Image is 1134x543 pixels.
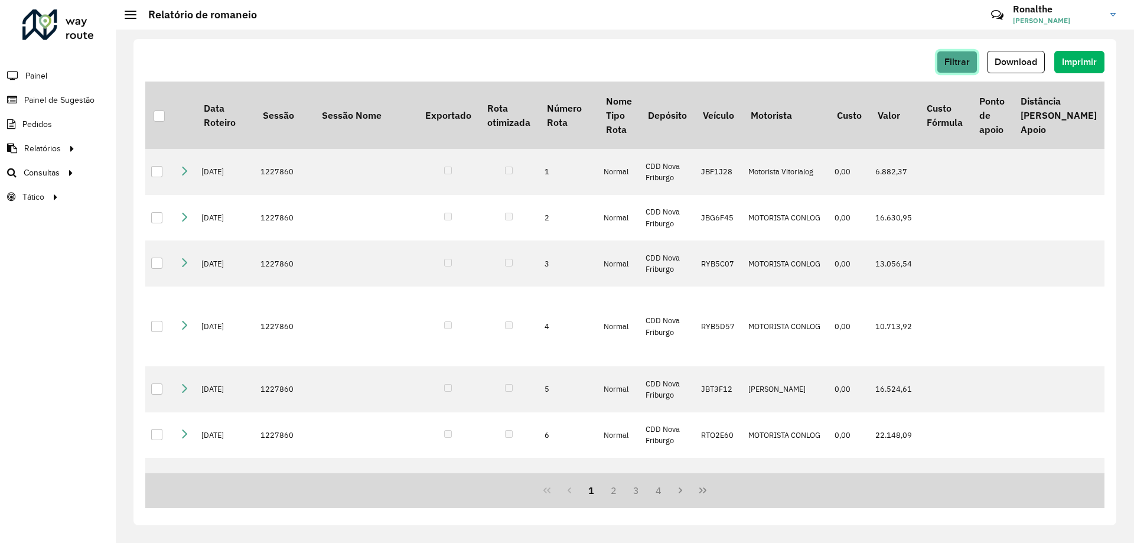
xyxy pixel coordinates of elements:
[255,458,314,515] td: 1227860
[1013,15,1102,26] span: [PERSON_NAME]
[255,366,314,412] td: 1227860
[742,366,829,412] td: [PERSON_NAME]
[598,149,640,195] td: Normal
[1062,57,1097,67] span: Imprimir
[869,412,918,459] td: 22.148,09
[539,149,598,195] td: 1
[829,412,869,459] td: 0,00
[539,412,598,459] td: 6
[944,57,970,67] span: Filtrar
[971,82,1012,149] th: Ponto de apoio
[255,195,314,241] td: 1227860
[829,195,869,241] td: 0,00
[539,287,598,366] td: 4
[255,287,314,366] td: 1227860
[647,479,670,502] button: 4
[136,8,257,21] h2: Relatório de romaneio
[669,479,692,502] button: Next Page
[195,412,255,459] td: [DATE]
[195,82,255,149] th: Data Roteiro
[417,82,479,149] th: Exportado
[22,191,44,203] span: Tático
[742,458,829,515] td: [PERSON_NAME] DOS [PERSON_NAME]
[255,412,314,459] td: 1227860
[985,2,1010,28] a: Contato Rápido
[255,149,314,195] td: 1227860
[539,240,598,287] td: 3
[869,287,918,366] td: 10.713,92
[195,458,255,515] td: [DATE]
[695,82,742,149] th: Veículo
[581,479,603,502] button: 1
[918,82,970,149] th: Custo Fórmula
[255,82,314,149] th: Sessão
[742,195,829,241] td: MOTORISTA CONLOG
[695,458,742,515] td: RYD1I69
[829,240,869,287] td: 0,00
[22,118,52,131] span: Pedidos
[695,240,742,287] td: RYB5C07
[869,82,918,149] th: Valor
[195,195,255,241] td: [DATE]
[640,287,695,366] td: CDD Nova Friburgo
[640,458,695,515] td: CDD Nova Friburgo
[539,366,598,412] td: 5
[869,195,918,241] td: 16.630,95
[829,366,869,412] td: 0,00
[25,70,47,82] span: Painel
[695,149,742,195] td: JBF1J28
[692,479,714,502] button: Last Page
[695,412,742,459] td: RTO2E60
[869,458,918,515] td: 5.900,56
[24,142,61,155] span: Relatórios
[742,240,829,287] td: MOTORISTA CONLOG
[539,195,598,241] td: 2
[742,149,829,195] td: Motorista Vitorialog
[640,149,695,195] td: CDD Nova Friburgo
[829,458,869,515] td: 0,00
[850,4,973,35] div: Críticas? Dúvidas? Elogios? Sugestões? Entre em contato conosco!
[255,240,314,287] td: 1227860
[829,82,869,149] th: Custo
[625,479,647,502] button: 3
[539,458,598,515] td: 7
[195,240,255,287] td: [DATE]
[829,287,869,366] td: 0,00
[314,82,417,149] th: Sessão Nome
[598,287,640,366] td: Normal
[869,366,918,412] td: 16.524,61
[987,51,1045,73] button: Download
[640,82,695,149] th: Depósito
[742,287,829,366] td: MOTORISTA CONLOG
[598,240,640,287] td: Normal
[937,51,977,73] button: Filtrar
[1013,4,1102,15] h3: Ronalthe
[640,240,695,287] td: CDD Nova Friburgo
[195,366,255,412] td: [DATE]
[640,195,695,241] td: CDD Nova Friburgo
[640,412,695,459] td: CDD Nova Friburgo
[1012,82,1104,149] th: Distância [PERSON_NAME] Apoio
[869,240,918,287] td: 13.056,54
[742,82,829,149] th: Motorista
[479,82,538,149] th: Rota otimizada
[640,366,695,412] td: CDD Nova Friburgo
[602,479,625,502] button: 2
[24,94,94,106] span: Painel de Sugestão
[695,287,742,366] td: RYB5D57
[1054,51,1104,73] button: Imprimir
[695,366,742,412] td: JBT3F12
[195,149,255,195] td: [DATE]
[829,149,869,195] td: 0,00
[695,195,742,241] td: JBG6F45
[869,149,918,195] td: 6.882,37
[598,366,640,412] td: Normal
[539,82,598,149] th: Número Rota
[598,458,640,515] td: Normal
[598,195,640,241] td: Normal
[195,287,255,366] td: [DATE]
[995,57,1037,67] span: Download
[598,412,640,459] td: Normal
[598,82,640,149] th: Nome Tipo Rota
[24,167,60,179] span: Consultas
